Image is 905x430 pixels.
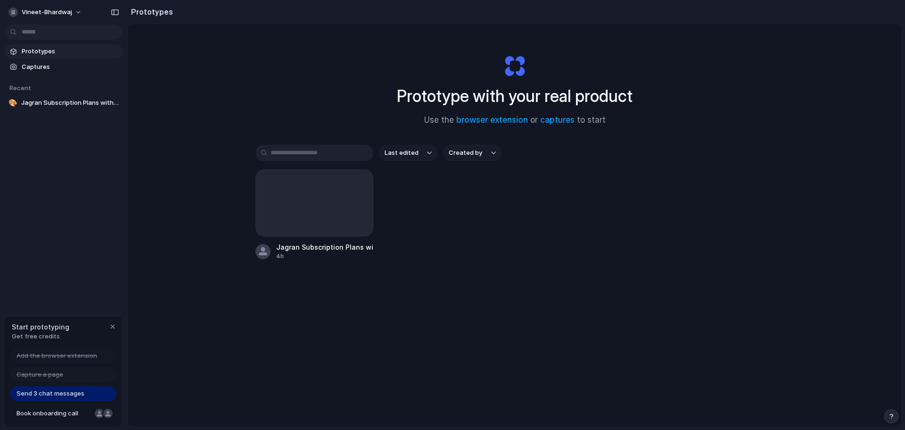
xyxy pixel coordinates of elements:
[385,148,419,158] span: Last edited
[12,322,69,332] span: Start prototyping
[5,96,123,110] a: 🎨Jagran Subscription Plans with Insurance Bundling
[424,114,606,126] span: Use the or to start
[10,406,116,421] a: Book onboarding call
[22,8,72,17] span: vineet-bhardwaj
[540,115,575,125] a: captures
[456,115,528,125] a: browser extension
[379,145,437,161] button: Last edited
[22,47,119,56] span: Prototypes
[102,408,114,419] div: Christian Iacullo
[276,242,373,252] div: Jagran Subscription Plans with Insurance Bundling
[443,145,502,161] button: Created by
[276,252,373,261] div: 4h
[16,351,97,361] span: Add the browser extension
[22,62,119,72] span: Captures
[5,5,87,20] button: vineet-bhardwaj
[9,84,31,92] span: Recent
[127,6,173,17] h2: Prototypes
[255,169,373,261] a: Jagran Subscription Plans with Insurance Bundling4h
[449,148,482,158] span: Created by
[16,409,91,418] span: Book onboarding call
[94,408,105,419] div: Nicole Kubica
[8,98,17,108] div: 🎨
[5,44,123,59] a: Prototypes
[16,370,63,379] span: Capture a page
[21,98,119,108] span: Jagran Subscription Plans with Insurance Bundling
[5,60,123,74] a: Captures
[397,84,633,109] h1: Prototype with your real product
[16,389,84,398] span: Send 3 chat messages
[12,332,69,341] span: Get free credits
